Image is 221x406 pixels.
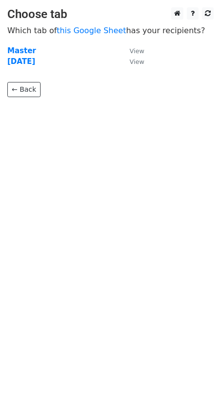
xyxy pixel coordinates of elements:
[120,46,144,55] a: View
[130,47,144,55] small: View
[7,57,35,66] a: [DATE]
[7,46,36,55] a: Master
[57,26,126,35] a: this Google Sheet
[7,25,214,36] p: Which tab of has your recipients?
[7,7,214,21] h3: Choose tab
[130,58,144,65] small: View
[7,82,41,97] a: ← Back
[120,57,144,66] a: View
